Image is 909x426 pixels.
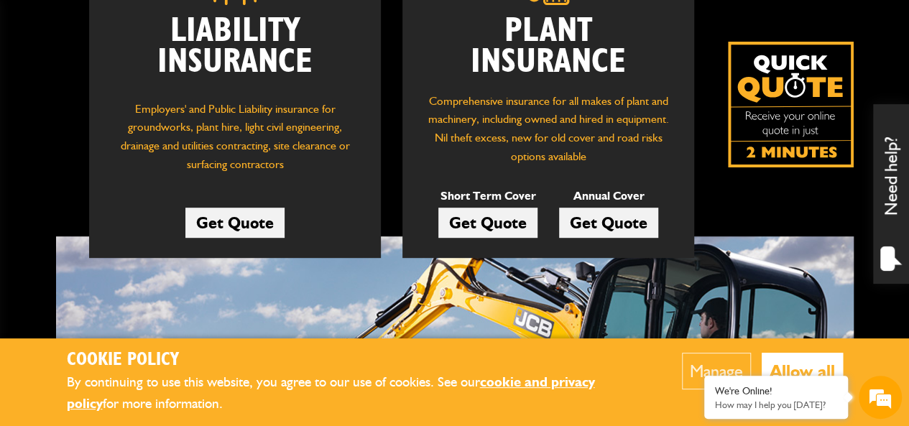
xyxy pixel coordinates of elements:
[715,399,837,410] p: How may I help you today?
[559,187,658,205] p: Annual Cover
[111,100,359,181] p: Employers' and Public Liability insurance for groundworks, plant hire, light civil engineering, d...
[236,7,270,42] div: Minimize live chat window
[424,92,673,165] p: Comprehensive insurance for all makes of plant and machinery, including owned and hired in equipm...
[715,385,837,397] div: We're Online!
[67,371,638,415] p: By continuing to use this website, you agree to our use of cookies. See our for more information.
[424,16,673,78] h2: Plant Insurance
[19,175,262,207] input: Enter your email address
[728,42,854,167] a: Get your insurance quote isn just 2-minutes
[24,80,60,100] img: d_20077148190_company_1631870298795_20077148190
[67,374,595,412] a: cookie and privacy policy
[19,218,262,249] input: Enter your phone number
[19,133,262,165] input: Enter your last name
[19,260,262,310] textarea: Type your message and hit 'Enter'
[438,208,537,238] a: Get Quote
[559,208,658,238] a: Get Quote
[67,349,638,371] h2: Cookie Policy
[728,42,854,167] img: Quick Quote
[762,353,843,389] button: Allow all
[682,353,751,389] button: Manage
[75,80,241,99] div: Chat with us now
[195,328,261,348] em: Start Chat
[438,187,537,205] p: Short Term Cover
[185,208,285,238] a: Get Quote
[111,16,359,85] h2: Liability Insurance
[873,104,909,284] div: Need help?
